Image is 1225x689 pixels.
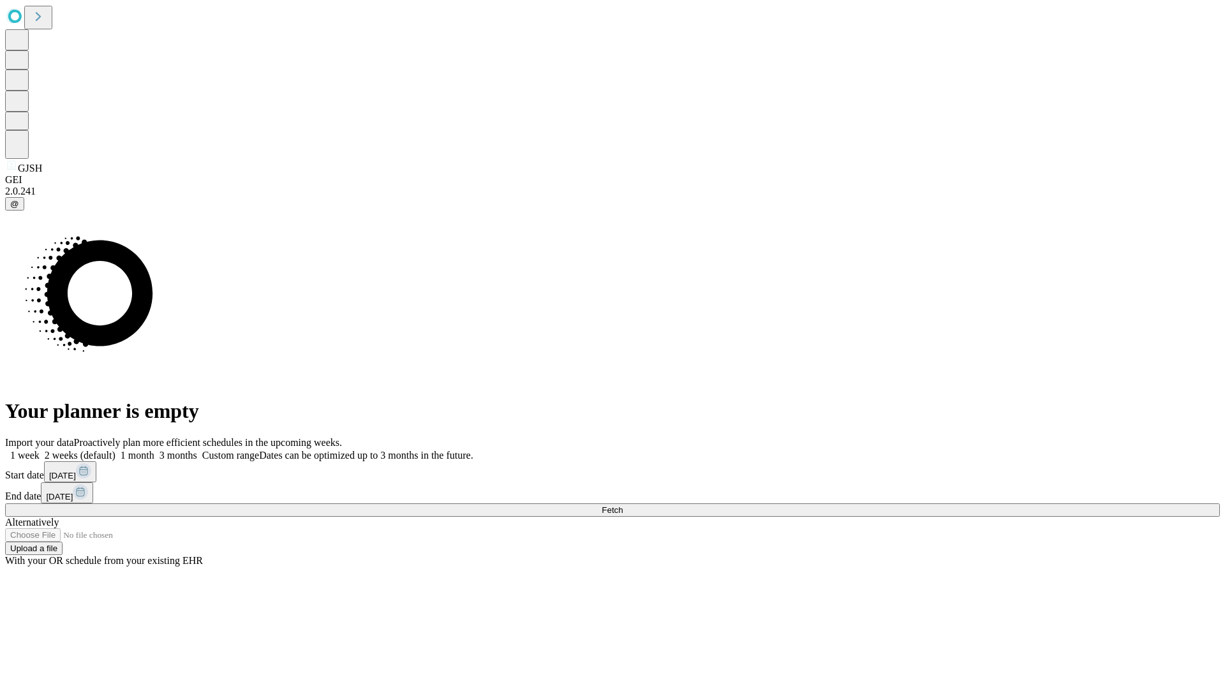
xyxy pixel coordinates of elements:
span: 1 month [121,450,154,461]
button: @ [5,197,24,211]
span: GJSH [18,163,42,174]
h1: Your planner is empty [5,399,1220,423]
div: Start date [5,461,1220,482]
button: [DATE] [41,482,93,503]
span: 1 week [10,450,40,461]
span: Dates can be optimized up to 3 months in the future. [259,450,473,461]
button: Upload a file [5,542,63,555]
div: GEI [5,174,1220,186]
span: 2 weeks (default) [45,450,115,461]
span: Custom range [202,450,259,461]
span: [DATE] [46,492,73,501]
span: Fetch [602,505,623,515]
span: Import your data [5,437,74,448]
div: End date [5,482,1220,503]
span: 3 months [160,450,197,461]
span: With your OR schedule from your existing EHR [5,555,203,566]
button: Fetch [5,503,1220,517]
span: @ [10,199,19,209]
span: Proactively plan more efficient schedules in the upcoming weeks. [74,437,342,448]
div: 2.0.241 [5,186,1220,197]
span: [DATE] [49,471,76,480]
span: Alternatively [5,517,59,528]
button: [DATE] [44,461,96,482]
